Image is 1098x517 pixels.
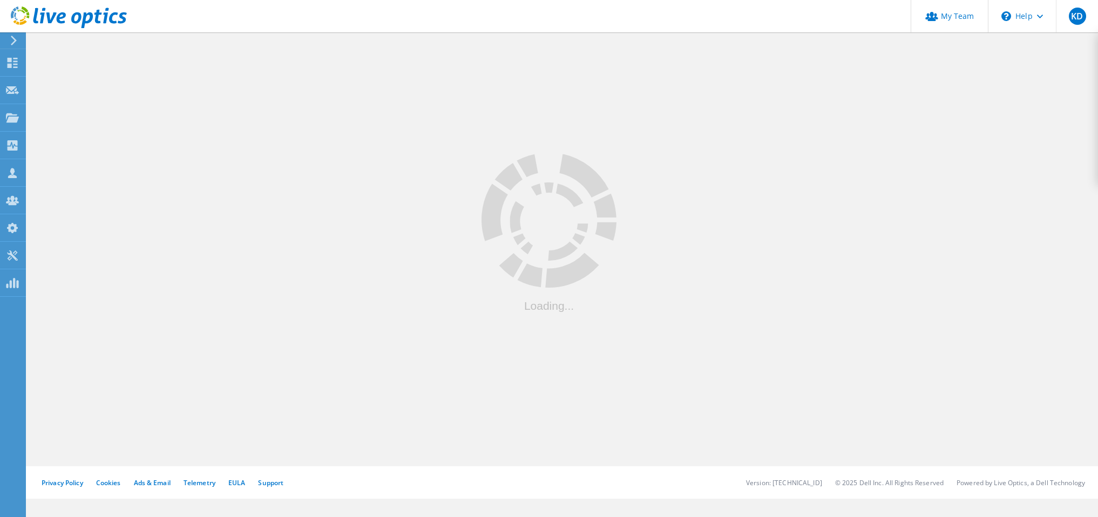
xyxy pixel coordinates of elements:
[96,478,121,487] a: Cookies
[746,478,822,487] li: Version: [TECHNICAL_ID]
[228,478,245,487] a: EULA
[1071,12,1083,21] span: KD
[184,478,215,487] a: Telemetry
[258,478,283,487] a: Support
[1001,11,1011,21] svg: \n
[957,478,1085,487] li: Powered by Live Optics, a Dell Technology
[134,478,171,487] a: Ads & Email
[835,478,944,487] li: © 2025 Dell Inc. All Rights Reserved
[482,300,616,311] div: Loading...
[42,478,83,487] a: Privacy Policy
[11,23,127,30] a: Live Optics Dashboard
